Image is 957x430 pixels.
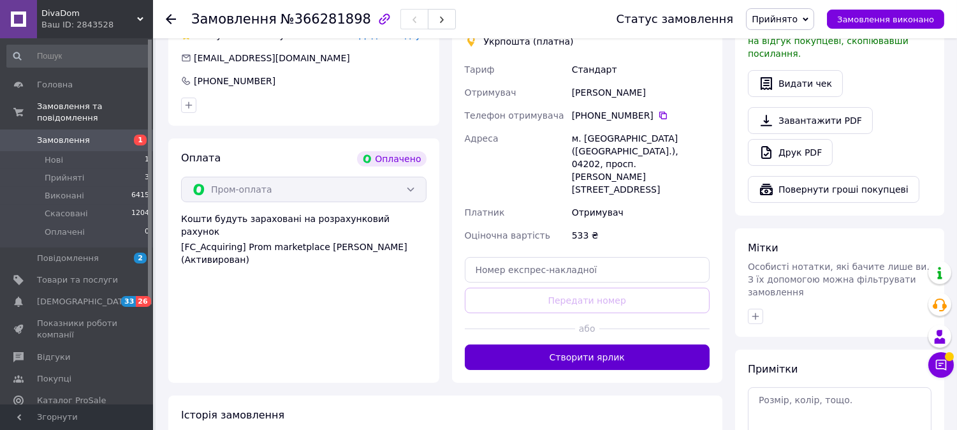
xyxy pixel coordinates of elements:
[481,35,577,48] div: Укрпошта (платна)
[37,296,131,308] span: [DEMOGRAPHIC_DATA]
[569,81,712,104] div: [PERSON_NAME]
[181,152,221,164] span: Оплата
[748,23,927,59] span: У вас є 30 днів, щоб відправити запит на відгук покупцеві, скопіювавши посилання.
[928,352,954,378] button: Чат з покупцем
[45,154,63,166] span: Нові
[37,253,99,264] span: Повідомлення
[181,241,427,266] div: [FC_Acquiring] Prom marketplace [PERSON_NAME] (Активирован)
[41,19,153,31] div: Ваш ID: 2843528
[465,257,710,283] input: Номер експрес-накладної
[121,296,136,307] span: 33
[465,110,564,121] span: Телефон отримувача
[191,11,277,27] span: Замовлення
[569,201,712,224] div: Отримувач
[134,135,147,145] span: 1
[465,230,550,241] span: Оціночна вартість
[37,318,118,341] span: Показники роботи компанії
[281,11,371,27] span: №366281898
[194,53,350,63] span: [EMAIL_ADDRESS][DOMAIN_NAME]
[359,30,426,40] span: Додати відгук
[569,224,712,247] div: 533 ₴
[134,253,147,263] span: 2
[136,296,150,307] span: 26
[37,135,90,146] span: Замовлення
[752,14,798,24] span: Прийнято
[45,226,85,238] span: Оплачені
[181,409,284,421] span: Історія замовлення
[357,151,426,167] div: Оплачено
[748,107,873,134] a: Завантажити PDF
[748,139,833,166] a: Друк PDF
[145,154,149,166] span: 1
[37,352,70,363] span: Відгуки
[145,226,149,238] span: 0
[45,172,84,184] span: Прийняті
[617,13,734,26] div: Статус замовлення
[748,262,930,297] span: Особисті нотатки, які бачите лише ви. З їх допомогою можна фільтрувати замовлення
[37,373,71,385] span: Покупці
[145,172,149,184] span: 3
[131,208,149,219] span: 1204
[45,190,84,202] span: Виконані
[748,363,798,375] span: Примітки
[748,242,778,254] span: Мітки
[575,322,599,335] span: або
[572,109,710,122] div: [PHONE_NUMBER]
[37,395,106,406] span: Каталог ProSale
[194,30,214,40] span: 86%
[569,127,712,201] div: м. [GEOGRAPHIC_DATA] ([GEOGRAPHIC_DATA].), 04202, просп. [PERSON_NAME][STREET_ADDRESS]
[569,58,712,81] div: Стандарт
[45,208,88,219] span: Скасовані
[465,207,505,218] span: Платник
[37,79,73,91] span: Головна
[465,64,495,75] span: Тариф
[41,8,137,19] span: DivaDom
[193,75,277,87] div: [PHONE_NUMBER]
[181,212,427,266] div: Кошти будуть зараховані на розрахунковий рахунок
[166,13,176,26] div: Повернутися назад
[465,87,516,98] span: Отримувач
[748,70,843,97] button: Видати чек
[748,176,919,203] button: Повернути гроші покупцеві
[827,10,944,29] button: Замовлення виконано
[465,345,710,370] button: Створити ярлик
[465,133,499,144] span: Адреса
[6,45,150,68] input: Пошук
[37,274,118,286] span: Товари та послуги
[837,15,934,24] span: Замовлення виконано
[37,101,153,124] span: Замовлення та повідомлення
[131,190,149,202] span: 6415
